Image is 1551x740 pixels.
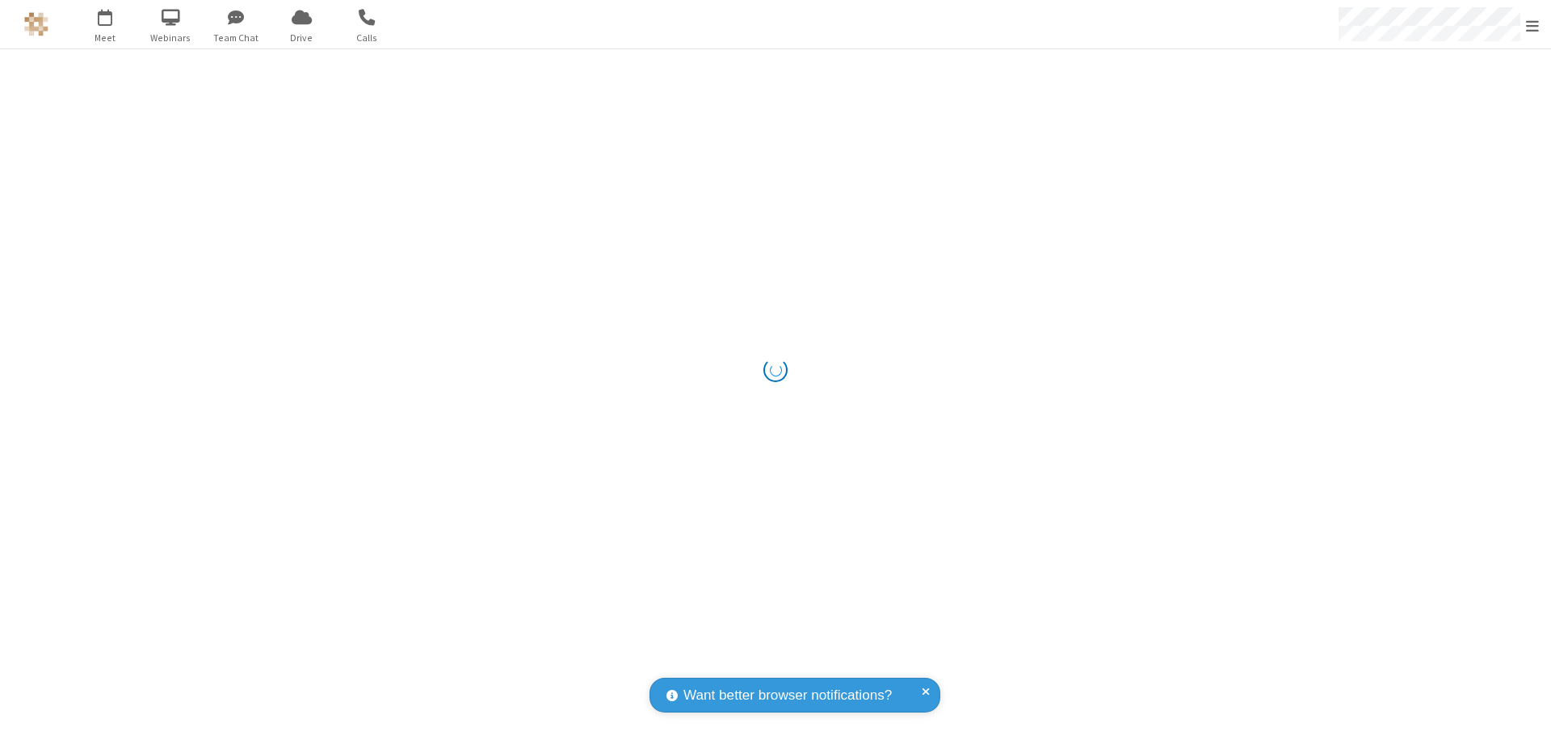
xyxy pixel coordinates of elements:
[141,31,201,45] span: Webinars
[337,31,397,45] span: Calls
[271,31,332,45] span: Drive
[24,12,48,36] img: QA Selenium DO NOT DELETE OR CHANGE
[683,685,892,706] span: Want better browser notifications?
[75,31,136,45] span: Meet
[206,31,267,45] span: Team Chat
